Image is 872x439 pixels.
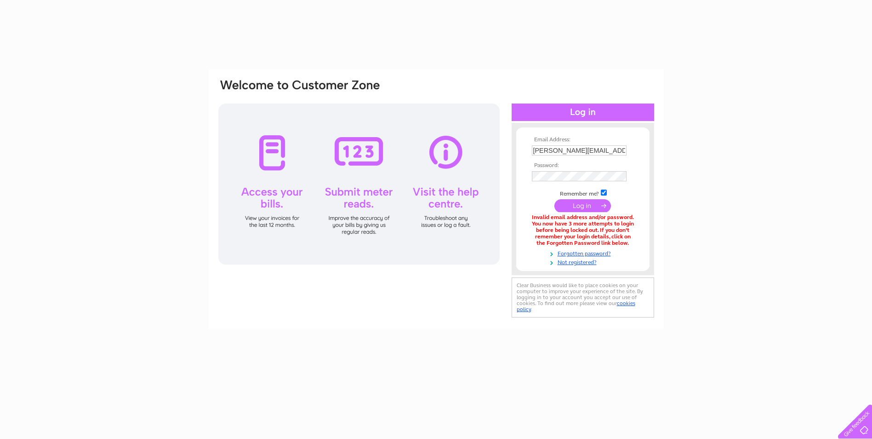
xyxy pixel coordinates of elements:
[530,137,636,143] th: Email Address:
[532,257,636,266] a: Not registered?
[530,188,636,197] td: Remember me?
[532,214,634,246] div: Invalid email address and/or password. You now have 3 more attempts to login before being locked ...
[512,277,654,318] div: Clear Business would like to place cookies on your computer to improve your experience of the sit...
[530,162,636,169] th: Password:
[554,199,611,212] input: Submit
[517,300,635,312] a: cookies policy
[532,248,636,257] a: Forgotten password?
